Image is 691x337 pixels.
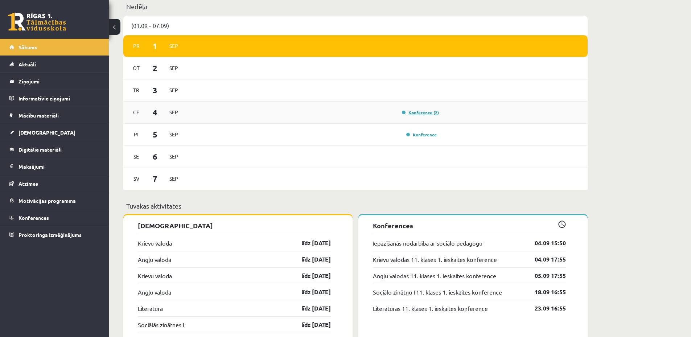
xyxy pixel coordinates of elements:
a: Rīgas 1. Tālmācības vidusskola [8,13,66,31]
span: 3 [144,84,166,96]
span: Aktuāli [18,61,36,67]
span: 1 [144,40,166,52]
a: Angļu valoda [138,288,171,296]
a: Aktuāli [9,56,100,73]
a: 05.09 17:55 [524,271,566,280]
a: Konference (2) [402,110,439,115]
a: [DEMOGRAPHIC_DATA] [9,124,100,141]
span: Atzīmes [18,180,38,187]
span: 6 [144,151,166,163]
p: Tuvākās aktivitātes [126,201,585,211]
a: Literatūra [138,304,163,313]
span: Ot [129,62,144,74]
span: Mācību materiāli [18,112,59,119]
span: Sep [166,85,181,96]
span: Konferences [18,214,49,221]
a: līdz [DATE] [289,255,331,264]
span: 5 [144,128,166,140]
span: Sākums [18,44,37,50]
a: Konferences [9,209,100,226]
a: Konference [406,132,437,137]
a: Atzīmes [9,175,100,192]
span: 4 [144,106,166,118]
span: 7 [144,173,166,185]
a: Digitālie materiāli [9,141,100,158]
span: Sep [166,129,181,140]
span: Sep [166,107,181,118]
span: Sep [166,151,181,162]
span: Pr [129,40,144,52]
a: 04.09 15:50 [524,239,566,247]
a: Mācību materiāli [9,107,100,124]
a: 04.09 17:55 [524,255,566,264]
p: Konferences [373,221,566,230]
span: Sep [166,40,181,52]
a: līdz [DATE] [289,288,331,296]
a: Motivācijas programma [9,192,100,209]
span: [DEMOGRAPHIC_DATA] [18,129,75,136]
a: līdz [DATE] [289,239,331,247]
span: Proktoringa izmēģinājums [18,231,82,238]
legend: Ziņojumi [18,73,100,90]
a: 18.09 16:55 [524,288,566,296]
a: Angļu valodas 11. klases 1. ieskaites konference [373,271,496,280]
a: Sākums [9,39,100,56]
a: Krievu valoda [138,239,172,247]
a: Literatūras 11. klases 1. ieskaites konference [373,304,488,313]
a: Sociālās zinātnes I [138,320,184,329]
a: Iepazīšanās nodarbība ar sociālo pedagogu [373,239,482,247]
a: līdz [DATE] [289,304,331,313]
span: Digitālie materiāli [18,146,62,153]
span: 2 [144,62,166,74]
a: līdz [DATE] [289,271,331,280]
legend: Maksājumi [18,158,100,175]
a: līdz [DATE] [289,320,331,329]
a: Angļu valoda [138,255,171,264]
a: Maksājumi [9,158,100,175]
a: 23.09 16:55 [524,304,566,313]
span: Sep [166,173,181,184]
a: Sociālo zinātņu I 11. klases 1. ieskaites konference [373,288,502,296]
legend: Informatīvie ziņojumi [18,90,100,107]
span: Sep [166,62,181,74]
p: [DEMOGRAPHIC_DATA] [138,221,331,230]
a: Krievu valodas 11. klases 1. ieskaites konference [373,255,497,264]
span: Se [129,151,144,162]
a: Informatīvie ziņojumi [9,90,100,107]
span: Ce [129,107,144,118]
span: Motivācijas programma [18,197,76,204]
span: Pi [129,129,144,140]
a: Krievu valoda [138,271,172,280]
span: Tr [129,85,144,96]
div: (01.09 - 07.09) [123,16,588,35]
span: Sv [129,173,144,184]
p: Nedēļa [126,1,585,11]
a: Proktoringa izmēģinājums [9,226,100,243]
a: Ziņojumi [9,73,100,90]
